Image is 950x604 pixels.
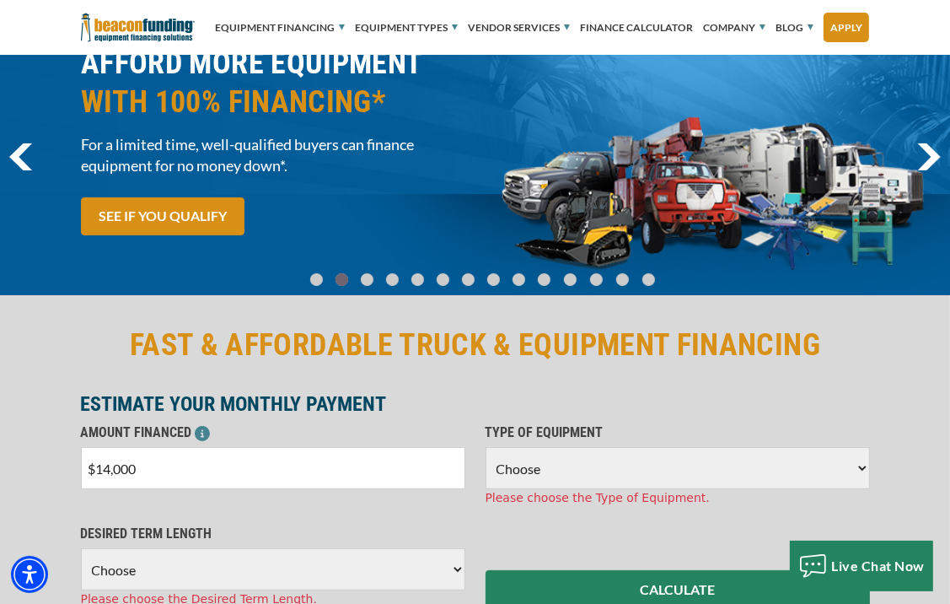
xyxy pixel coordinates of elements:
[586,272,607,287] a: Go To Slide 11
[81,394,870,414] p: ESTIMATE YOUR MONTHLY PAYMENT
[11,556,48,593] div: Accessibility Menu
[332,272,352,287] a: Go To Slide 1
[459,272,479,287] a: Go To Slide 6
[81,44,465,121] h2: AFFORD MORE EQUIPMENT
[917,143,941,170] img: Right Navigator
[484,272,504,287] a: Go To Slide 7
[824,13,869,42] a: Apply
[355,3,458,53] a: Equipment Types
[81,326,870,364] h2: FAST & AFFORDABLE TRUCK & EQUIPMENT FINANCING
[383,272,403,287] a: Go To Slide 3
[215,3,345,53] a: Equipment Financing
[486,423,870,443] p: TYPE OF EQUIPMENT
[776,3,813,53] a: Blog
[917,143,941,170] a: next
[307,272,327,287] a: Go To Slide 0
[509,272,529,287] a: Go To Slide 8
[408,272,428,287] a: Go To Slide 4
[81,197,244,235] a: SEE IF YOU QUALIFY
[81,423,465,443] p: AMOUNT FINANCED
[790,541,934,591] button: Live Chat Now
[638,272,659,287] a: Go To Slide 13
[81,83,465,121] span: WITH 100% FINANCING*
[832,558,926,574] span: Live Chat Now
[81,524,465,544] p: DESIRED TERM LENGTH
[433,272,454,287] a: Go To Slide 5
[9,143,32,170] img: Left Navigator
[81,134,465,176] span: For a limited time, well-qualified buyers can finance equipment for no money down*.
[357,272,378,287] a: Go To Slide 2
[486,489,870,507] div: Please choose the Type of Equipment.
[580,3,693,53] a: Finance Calculator
[534,272,555,287] a: Go To Slide 9
[468,3,570,53] a: Vendor Services
[703,3,765,53] a: Company
[612,272,633,287] a: Go To Slide 12
[560,272,581,287] a: Go To Slide 10
[81,447,465,489] input: $
[9,143,32,170] a: previous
